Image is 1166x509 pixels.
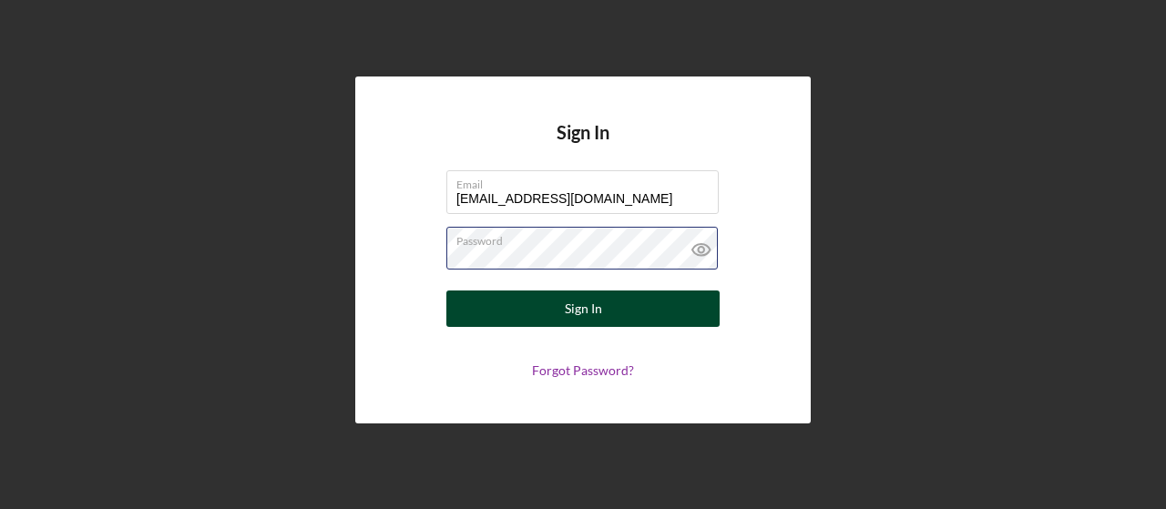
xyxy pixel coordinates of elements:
label: Email [456,171,719,191]
button: Sign In [446,290,720,327]
label: Password [456,228,719,248]
a: Forgot Password? [532,362,634,378]
div: Sign In [565,290,602,327]
h4: Sign In [557,122,609,170]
